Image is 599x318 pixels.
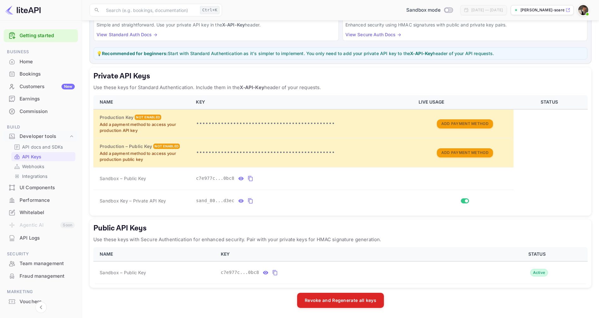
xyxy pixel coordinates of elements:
[20,235,75,242] div: API Logs
[11,172,75,181] div: Integrations
[4,48,78,55] span: Business
[4,56,78,67] a: Home
[11,142,75,151] div: API docs and SDKs
[4,194,78,207] div: Performance
[20,298,75,305] div: Vouchers
[14,173,73,179] a: Integrations
[4,105,78,118] div: Commission
[22,173,47,179] p: Integrations
[4,93,78,105] a: Earnings
[406,7,441,14] span: Sandbox mode
[14,153,73,160] a: API Keys
[35,302,47,313] button: Collapse navigation
[20,197,75,204] div: Performance
[4,105,78,117] a: Commission
[20,108,75,115] div: Commission
[4,251,78,258] span: Security
[4,270,78,282] a: Fraud management
[93,247,588,284] table: public api keys table
[4,68,78,80] a: Bookings
[14,144,73,150] a: API docs and SDKs
[20,58,75,65] div: Home
[4,81,78,92] a: CustomersNew
[20,184,75,191] div: UI Components
[578,5,588,15] img: Adrian Soare
[20,71,75,78] div: Bookings
[4,232,78,244] div: API Logs
[11,152,75,161] div: API Keys
[4,288,78,295] span: Marketing
[22,144,63,150] p: API docs and SDKs
[20,273,75,280] div: Fraud management
[4,29,78,42] div: Getting started
[22,153,41,160] p: API Keys
[404,7,455,14] div: Switch to Production mode
[4,182,78,193] a: UI Components
[4,124,78,131] span: Build
[520,7,564,13] p: [PERSON_NAME]-soare-egjs7.nui...
[100,269,146,276] span: Sandbox – Public Key
[4,194,78,206] a: Performance
[20,209,75,216] div: Whitelabel
[221,269,259,276] span: c7e977c...0bc8
[4,296,78,307] a: Vouchers
[20,260,75,267] div: Team management
[4,207,78,218] a: Whitelabel
[530,269,548,276] div: Active
[22,163,44,170] p: Webhooks
[4,81,78,93] div: CustomersNew
[20,83,75,90] div: Customers
[20,133,68,140] div: Developer tools
[11,162,75,171] div: Webhooks
[4,258,78,269] a: Team management
[4,207,78,219] div: Whitelabel
[5,5,41,15] img: LiteAPI logo
[200,6,220,14] div: Ctrl+K
[471,7,503,13] div: [DATE] — [DATE]
[102,4,197,16] input: Search (e.g. bookings, documentation)
[20,32,75,39] a: Getting started
[4,232,78,244] a: API Logs
[20,95,75,103] div: Earnings
[4,270,78,282] div: Fraud management
[62,84,75,89] div: New
[4,56,78,68] div: Home
[297,293,384,308] button: Revoke and Regenerate all keys
[4,131,78,142] div: Developer tools
[14,163,73,170] a: Webhooks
